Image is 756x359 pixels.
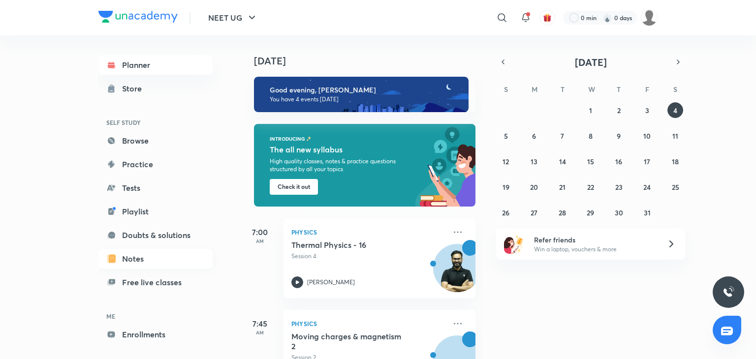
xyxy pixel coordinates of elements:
[617,85,621,94] abbr: Thursday
[615,208,623,217] abbr: October 30, 2025
[122,83,148,94] div: Store
[543,13,552,22] img: avatar
[270,144,399,155] h5: The all new syllabus
[532,131,536,141] abbr: October 6, 2025
[587,182,594,192] abbr: October 22, 2025
[270,179,318,195] button: Check it out
[555,179,570,195] button: October 21, 2025
[240,318,280,329] h5: 7:45
[291,240,414,250] h5: Thermal Physics - 16
[587,157,594,166] abbr: October 15, 2025
[98,55,213,75] a: Planner
[291,331,414,351] h5: Moving charges & magnetism 2
[583,205,598,220] button: October 29, 2025
[583,128,598,144] button: October 8, 2025
[667,153,683,169] button: October 18, 2025
[291,226,446,238] p: Physics
[291,318,446,329] p: Physics
[503,182,509,192] abbr: October 19, 2025
[667,102,683,118] button: October 4, 2025
[98,11,178,25] a: Company Logo
[98,249,213,269] a: Notes
[583,102,598,118] button: October 1, 2025
[555,153,570,169] button: October 14, 2025
[611,153,627,169] button: October 16, 2025
[532,85,537,94] abbr: Monday
[672,182,679,192] abbr: October 25, 2025
[98,202,213,221] a: Playlist
[644,208,651,217] abbr: October 31, 2025
[240,226,280,238] h5: 7:00
[270,86,460,94] h6: Good evening, [PERSON_NAME]
[504,234,524,254] img: referral
[526,153,542,169] button: October 13, 2025
[559,182,566,192] abbr: October 21, 2025
[240,238,280,244] p: AM
[723,286,734,298] img: ttu
[611,102,627,118] button: October 2, 2025
[611,128,627,144] button: October 9, 2025
[534,245,655,254] p: Win a laptop, vouchers & more
[615,182,623,192] abbr: October 23, 2025
[611,205,627,220] button: October 30, 2025
[672,131,678,141] abbr: October 11, 2025
[673,106,677,115] abbr: October 4, 2025
[583,153,598,169] button: October 15, 2025
[639,179,655,195] button: October 24, 2025
[98,272,213,292] a: Free live classes
[639,205,655,220] button: October 31, 2025
[602,13,612,23] img: streak
[254,77,469,112] img: evening
[270,136,305,142] p: INTRODUCING
[270,95,460,103] p: You have 4 events [DATE]
[639,128,655,144] button: October 10, 2025
[291,252,446,261] p: Session 4
[531,208,537,217] abbr: October 27, 2025
[503,157,509,166] abbr: October 12, 2025
[254,55,485,67] h4: [DATE]
[617,131,621,141] abbr: October 9, 2025
[611,179,627,195] button: October 23, 2025
[644,157,650,166] abbr: October 17, 2025
[641,9,658,26] img: Jay Mata Ji
[673,85,677,94] abbr: Saturday
[504,85,508,94] abbr: Sunday
[587,208,594,217] abbr: October 29, 2025
[510,55,671,69] button: [DATE]
[270,157,397,173] p: High quality classes, notes & practice questions structured by all your topics
[98,154,213,174] a: Practice
[202,8,264,28] button: NEET UG
[639,102,655,118] button: October 3, 2025
[589,131,593,141] abbr: October 8, 2025
[672,157,679,166] abbr: October 18, 2025
[526,205,542,220] button: October 27, 2025
[526,179,542,195] button: October 20, 2025
[575,56,607,69] span: [DATE]
[98,11,178,23] img: Company Logo
[498,205,514,220] button: October 26, 2025
[531,157,537,166] abbr: October 13, 2025
[98,225,213,245] a: Doubts & solutions
[240,329,280,335] p: AM
[645,106,649,115] abbr: October 3, 2025
[98,308,213,325] h6: ME
[498,128,514,144] button: October 5, 2025
[530,182,538,192] abbr: October 20, 2025
[502,208,509,217] abbr: October 26, 2025
[559,157,566,166] abbr: October 14, 2025
[98,325,213,344] a: Enrollments
[504,131,508,141] abbr: October 5, 2025
[555,205,570,220] button: October 28, 2025
[555,128,570,144] button: October 7, 2025
[561,85,565,94] abbr: Tuesday
[615,157,622,166] abbr: October 16, 2025
[526,128,542,144] button: October 6, 2025
[583,179,598,195] button: October 22, 2025
[559,208,566,217] abbr: October 28, 2025
[643,182,651,192] abbr: October 24, 2025
[98,178,213,198] a: Tests
[534,235,655,245] h6: Refer friends
[588,85,595,94] abbr: Wednesday
[434,249,481,297] img: Avatar
[498,153,514,169] button: October 12, 2025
